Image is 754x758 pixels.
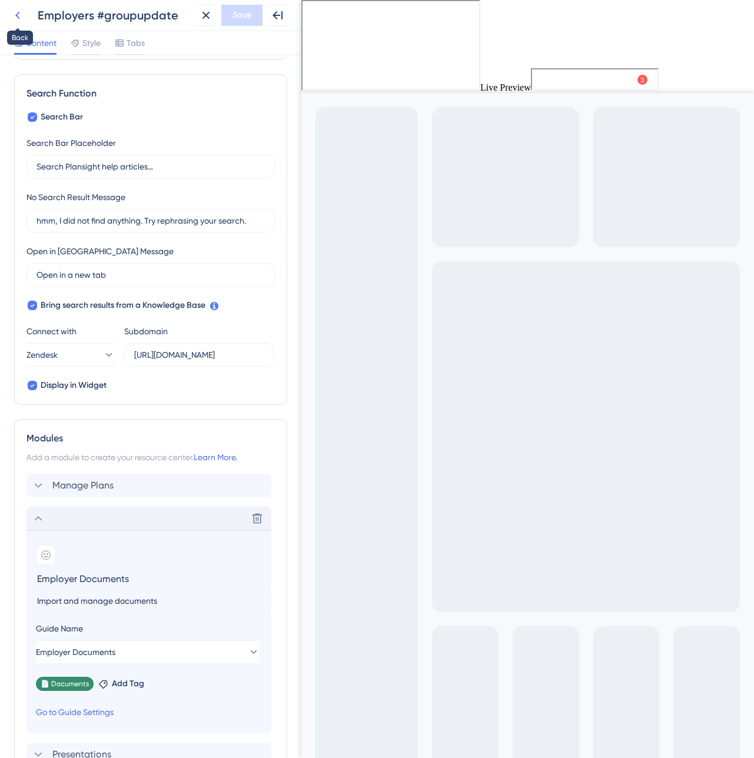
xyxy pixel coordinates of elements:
[26,348,58,362] span: Zendesk
[41,378,107,393] span: Display in Widget
[26,87,275,101] div: Search Function
[36,705,114,719] a: Go to Guide Settings
[36,593,264,609] input: Description
[41,110,83,124] span: Search Bar
[26,324,115,338] div: Connect with
[26,136,116,150] div: Search Bar Placeholder
[36,645,115,659] span: Employer Documents
[26,244,174,258] div: Open in [GEOGRAPHIC_DATA] Message
[52,478,114,493] span: Manage Plans
[232,8,251,22] span: Save
[36,570,264,588] input: Header
[36,214,265,227] input: hmm, I did not find anything. Try rephrasing your search.
[221,5,263,26] button: Save
[134,348,264,361] input: userguiding.zendesk.com
[179,82,230,92] span: Live Preview
[11,3,101,17] span: Employer Information
[41,679,89,689] span: 📄 Documents
[36,160,265,173] input: Search Plansight help articles…
[127,36,145,50] span: Tabs
[112,677,144,691] span: Add Tag
[26,474,275,497] div: Manage Plans
[194,453,237,462] a: Learn More.
[26,453,194,462] span: Add a module to create your resource center.
[26,190,125,204] div: No Search Result Message
[26,431,275,446] div: Modules
[41,298,205,312] span: Bring search results from a Knowledge Base
[98,677,144,691] button: Add Tag
[26,36,57,50] span: Content
[82,36,101,50] span: Style
[36,268,265,281] input: Open in a new tab
[108,6,112,15] div: 3
[36,621,83,636] span: Guide Name
[36,640,260,664] button: Employer Documents
[26,343,115,367] button: Zendesk
[38,7,191,24] div: Employers #groupupdate
[124,324,168,338] div: Subdomain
